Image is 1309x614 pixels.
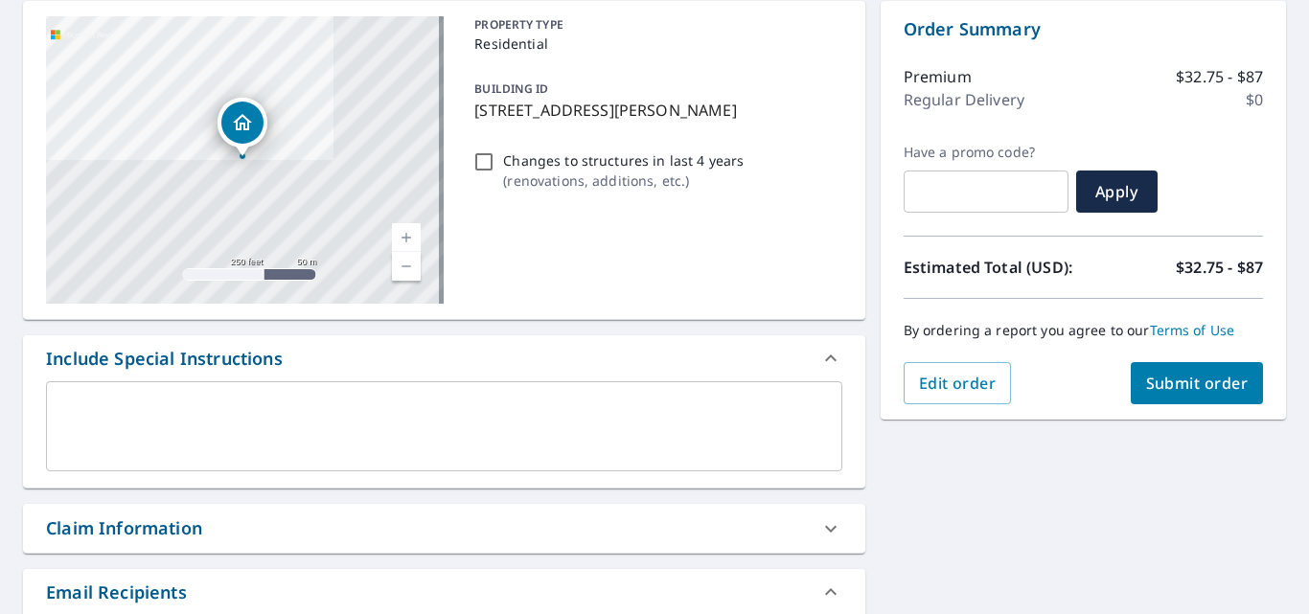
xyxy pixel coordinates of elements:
[474,80,548,97] p: BUILDING ID
[1176,65,1263,88] p: $32.75 - $87
[474,34,834,54] p: Residential
[904,362,1012,404] button: Edit order
[46,515,202,541] div: Claim Information
[904,88,1024,111] p: Regular Delivery
[1246,88,1263,111] p: $0
[904,322,1263,339] p: By ordering a report you agree to our
[474,99,834,122] p: [STREET_ADDRESS][PERSON_NAME]
[474,16,834,34] p: PROPERTY TYPE
[46,580,187,605] div: Email Recipients
[1146,373,1249,394] span: Submit order
[1091,181,1142,202] span: Apply
[503,171,744,191] p: ( renovations, additions, etc. )
[904,144,1068,161] label: Have a promo code?
[503,150,744,171] p: Changes to structures in last 4 years
[904,65,972,88] p: Premium
[218,98,267,157] div: Dropped pin, building 1, Residential property, 107 Gebert St Cincinnati, OH 45215
[23,335,865,381] div: Include Special Instructions
[392,223,421,252] a: Current Level 17, Zoom In
[919,373,997,394] span: Edit order
[1176,256,1263,279] p: $32.75 - $87
[904,16,1263,42] p: Order Summary
[904,256,1084,279] p: Estimated Total (USD):
[1150,321,1235,339] a: Terms of Use
[1131,362,1264,404] button: Submit order
[46,346,283,372] div: Include Special Instructions
[23,504,865,553] div: Claim Information
[392,252,421,281] a: Current Level 17, Zoom Out
[1076,171,1158,213] button: Apply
